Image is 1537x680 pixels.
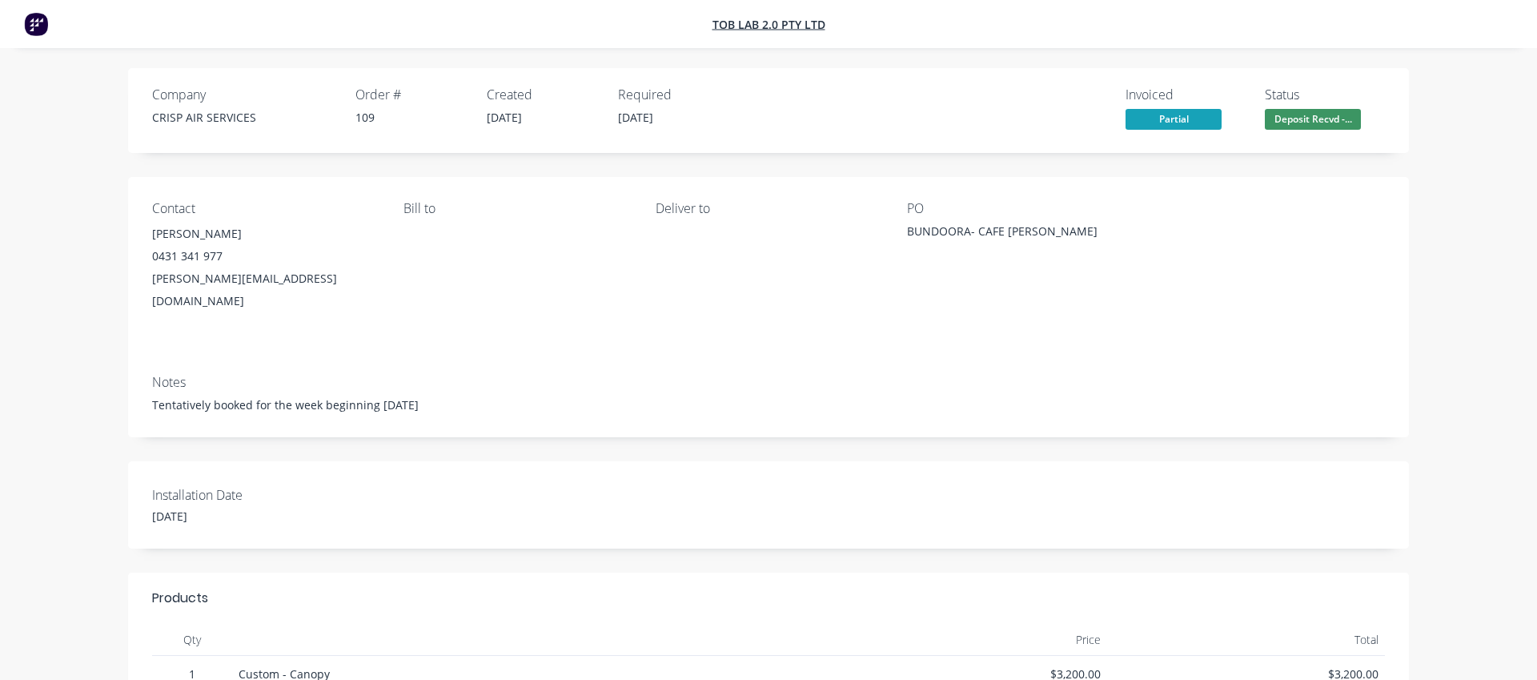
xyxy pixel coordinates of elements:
div: [PERSON_NAME] [152,223,378,245]
span: [DATE] [487,110,522,125]
div: Required [618,87,730,103]
div: BUNDOORA- CAFE [PERSON_NAME] [907,223,1107,245]
div: 109 [355,109,468,126]
div: [DATE] [152,485,352,525]
div: Status [1265,87,1385,103]
div: Created [487,87,599,103]
div: Qty [152,624,232,656]
div: 0431 341 977 [152,245,378,268]
span: Deposit Recvd -... [1265,109,1361,129]
span: [DATE] [618,110,653,125]
label: Installation Date [152,485,352,505]
div: Products [152,589,208,608]
div: [PERSON_NAME]0431 341 977[PERSON_NAME][EMAIL_ADDRESS][DOMAIN_NAME] [152,223,378,312]
span: Partial [1126,109,1222,129]
div: Notes [152,375,1385,390]
div: CRISP AIR SERVICES [152,109,336,126]
div: Contact [152,201,378,216]
div: Price [829,624,1107,656]
div: Order # [355,87,468,103]
div: PO [907,201,1133,216]
div: Total [1107,624,1386,656]
img: Factory [24,12,48,36]
div: Tentatively booked for the week beginning [DATE] [152,396,1385,413]
a: Tob Lab 2.0 PTY LTD [712,17,825,32]
div: Deliver to [656,201,881,216]
div: Invoiced [1126,87,1246,103]
div: Bill to [403,201,629,216]
div: Company [152,87,336,103]
div: [PERSON_NAME][EMAIL_ADDRESS][DOMAIN_NAME] [152,268,378,312]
